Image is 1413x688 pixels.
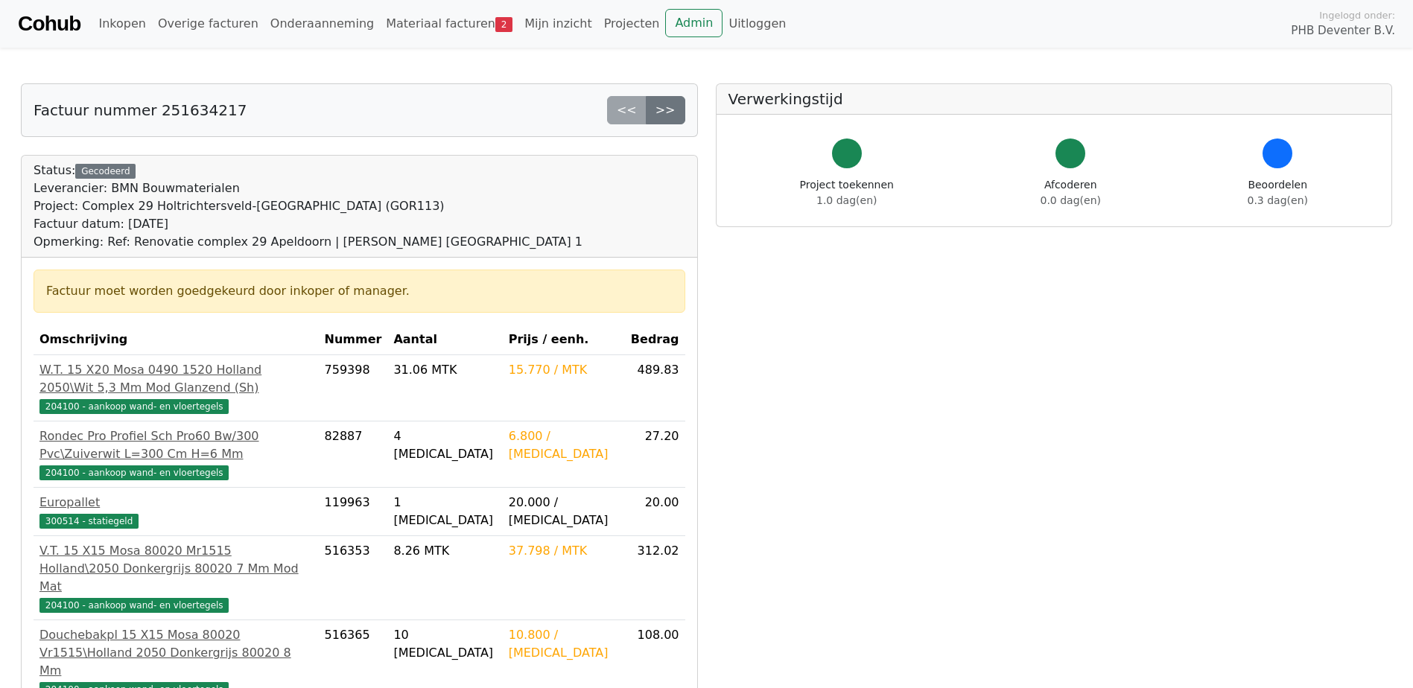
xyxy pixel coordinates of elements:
a: Overige facturen [152,9,264,39]
div: Opmerking: Ref: Renovatie complex 29 Apeldoorn | [PERSON_NAME] [GEOGRAPHIC_DATA] 1 [34,233,582,251]
div: W.T. 15 X20 Mosa 0490 1520 Holland 2050\Wit 5,3 Mm Mod Glanzend (Sh) [39,361,313,397]
a: Rondec Pro Profiel Sch Pro60 Bw/300 Pvc\Zuiverwit L=300 Cm H=6 Mm204100 - aankoop wand- en vloert... [39,427,313,481]
span: 1.0 dag(en) [816,194,877,206]
div: Factuur moet worden goedgekeurd door inkoper of manager. [46,282,673,300]
h5: Factuur nummer 251634217 [34,101,247,119]
th: Aantal [387,325,502,355]
div: 4 [MEDICAL_DATA] [393,427,496,463]
div: 8.26 MTK [393,542,496,560]
div: Project toekennen [800,177,894,208]
th: Bedrag [623,325,685,355]
a: Uitloggen [723,9,792,39]
a: Admin [665,9,723,37]
div: 10.800 / [MEDICAL_DATA] [509,626,618,662]
a: Inkopen [92,9,151,39]
div: 37.798 / MTK [509,542,618,560]
h5: Verwerkingstijd [728,90,1380,108]
td: 119963 [319,488,388,536]
a: Materiaal facturen2 [380,9,518,39]
div: Gecodeerd [75,164,136,179]
div: 10 [MEDICAL_DATA] [393,626,496,662]
td: 759398 [319,355,388,421]
div: Project: Complex 29 Holtrichtersveld-[GEOGRAPHIC_DATA] (GOR113) [34,197,582,215]
th: Omschrijving [34,325,319,355]
th: Nummer [319,325,388,355]
div: Factuur datum: [DATE] [34,215,582,233]
a: W.T. 15 X20 Mosa 0490 1520 Holland 2050\Wit 5,3 Mm Mod Glanzend (Sh)204100 - aankoop wand- en vlo... [39,361,313,415]
a: Projecten [598,9,666,39]
span: 204100 - aankoop wand- en vloertegels [39,399,229,414]
a: Onderaanneming [264,9,380,39]
span: 0.3 dag(en) [1248,194,1308,206]
a: Mijn inzicht [518,9,598,39]
span: 0.0 dag(en) [1041,194,1101,206]
div: 15.770 / MTK [509,361,618,379]
th: Prijs / eenh. [503,325,624,355]
a: Cohub [18,6,80,42]
td: 489.83 [623,355,685,421]
div: 31.06 MTK [393,361,496,379]
td: 20.00 [623,488,685,536]
div: 1 [MEDICAL_DATA] [393,494,496,529]
span: Ingelogd onder: [1319,8,1395,22]
td: 516353 [319,536,388,620]
div: Afcoderen [1041,177,1101,208]
td: 312.02 [623,536,685,620]
span: 204100 - aankoop wand- en vloertegels [39,465,229,480]
span: 2 [495,17,512,32]
span: 300514 - statiegeld [39,514,139,529]
div: Europallet [39,494,313,512]
div: Leverancier: BMN Bouwmaterialen [34,179,582,197]
td: 27.20 [623,421,685,488]
a: >> [646,96,685,124]
a: Europallet300514 - statiegeld [39,494,313,529]
div: Status: [34,162,582,251]
td: 82887 [319,421,388,488]
span: PHB Deventer B.V. [1291,22,1395,39]
a: V.T. 15 X15 Mosa 80020 Mr1515 Holland\2050 Donkergrijs 80020 7 Mm Mod Mat204100 - aankoop wand- e... [39,542,313,614]
div: V.T. 15 X15 Mosa 80020 Mr1515 Holland\2050 Donkergrijs 80020 7 Mm Mod Mat [39,542,313,596]
div: 20.000 / [MEDICAL_DATA] [509,494,618,529]
span: 204100 - aankoop wand- en vloertegels [39,598,229,613]
div: Douchebakpl 15 X15 Mosa 80020 Vr1515\Holland 2050 Donkergrijs 80020 8 Mm [39,626,313,680]
div: 6.800 / [MEDICAL_DATA] [509,427,618,463]
div: Rondec Pro Profiel Sch Pro60 Bw/300 Pvc\Zuiverwit L=300 Cm H=6 Mm [39,427,313,463]
div: Beoordelen [1248,177,1308,208]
